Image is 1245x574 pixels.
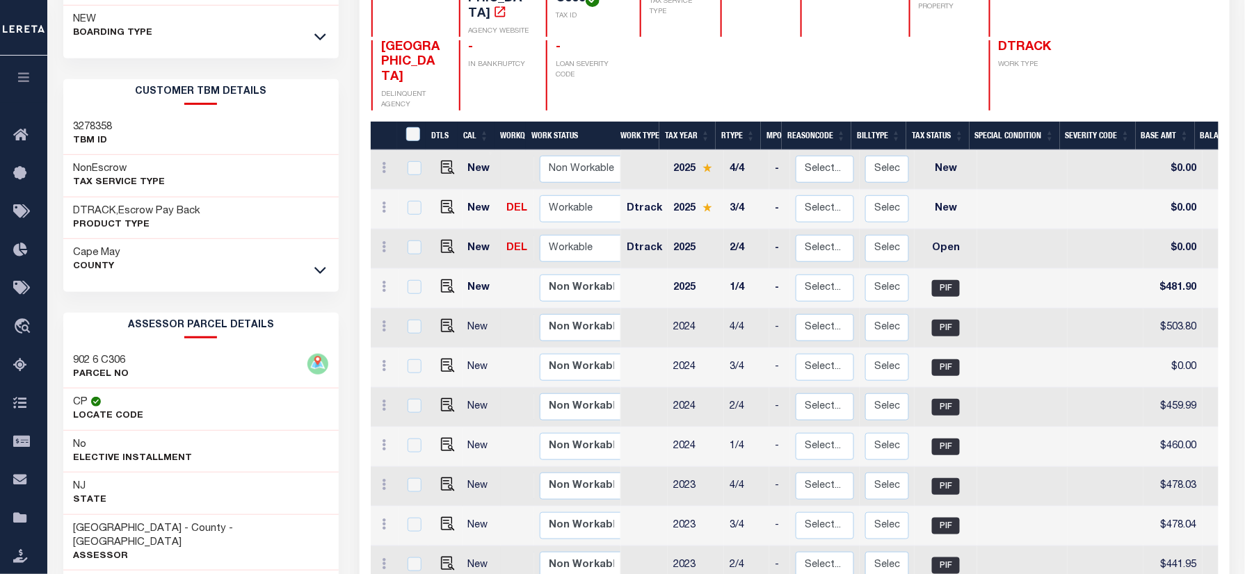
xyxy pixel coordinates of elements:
[1143,507,1203,546] td: $478.04
[74,162,166,176] h3: NonEscrow
[724,507,769,546] td: 3/4
[74,26,153,40] p: BOARDING TYPE
[915,150,977,190] td: New
[724,427,769,467] td: 1/4
[74,260,121,274] p: County
[668,427,724,467] td: 2024
[668,150,724,190] td: 2025
[932,518,960,534] span: PIF
[932,320,960,336] span: PIF
[668,229,724,269] td: 2025
[463,507,501,546] td: New
[74,479,107,493] h3: NJ
[668,190,724,229] td: 2025
[74,120,113,134] h3: 3278358
[381,41,440,83] span: [GEOGRAPHIC_DATA]
[724,467,769,507] td: 4/4
[74,354,129,368] h3: 902 6 C306
[1143,467,1203,507] td: $478.03
[526,122,620,150] th: Work Status
[74,176,166,190] p: Tax Service Type
[932,399,960,416] span: PIF
[724,388,769,427] td: 2/4
[724,309,769,348] td: 4/4
[381,90,442,110] p: DELINQUENT AGENCY
[761,122,782,150] th: MPO
[769,467,790,507] td: -
[932,280,960,297] span: PIF
[615,122,659,150] th: Work Type
[621,229,668,269] td: Dtrack
[769,427,790,467] td: -
[1143,427,1203,467] td: $460.00
[724,269,769,309] td: 1/4
[769,507,790,546] td: -
[668,269,724,309] td: 2025
[1060,122,1136,150] th: Severity Code: activate to sort column ascending
[668,467,724,507] td: 2023
[469,41,474,54] span: -
[74,204,201,218] h3: DTRACK,Escrow Pay Back
[970,122,1060,150] th: Special Condition: activate to sort column ascending
[506,204,527,213] a: DEL
[74,550,329,564] p: Assessor
[769,150,790,190] td: -
[932,478,960,495] span: PIF
[463,348,501,388] td: New
[702,203,712,212] img: Star.svg
[906,122,970,150] th: Tax Status: activate to sort column ascending
[458,122,495,150] th: CAL: activate to sort column ascending
[63,79,339,105] h2: CUSTOMER TBM DETAILS
[74,452,193,466] p: Elective Installment
[769,190,790,229] td: -
[724,190,769,229] td: 3/4
[769,348,790,388] td: -
[1143,388,1203,427] td: $459.99
[74,134,113,148] p: TBM ID
[668,309,724,348] td: 2024
[769,269,790,309] td: -
[74,218,201,232] p: Product Type
[932,359,960,376] span: PIF
[659,122,716,150] th: Tax Year: activate to sort column ascending
[621,190,668,229] td: Dtrack
[702,163,712,172] img: Star.svg
[769,388,790,427] td: -
[397,122,426,150] th: &nbsp;
[506,243,527,253] a: DEL
[469,26,529,37] p: AGENCY WEBSITE
[851,122,906,150] th: BillType: activate to sort column ascending
[668,388,724,427] td: 2024
[724,150,769,190] td: 4/4
[1143,269,1203,309] td: $481.90
[668,507,724,546] td: 2023
[74,13,153,26] h3: NEW
[769,309,790,348] td: -
[1136,122,1195,150] th: Base Amt: activate to sort column ascending
[463,309,501,348] td: New
[724,348,769,388] td: 3/4
[63,313,339,338] h2: ASSESSOR PARCEL DETAILS
[74,395,88,409] h3: CP
[495,122,526,150] th: WorkQ
[469,60,529,70] p: IN BANKRUPTCY
[74,438,87,452] h3: No
[915,229,977,269] td: Open
[371,122,397,150] th: &nbsp;&nbsp;&nbsp;&nbsp;&nbsp;&nbsp;&nbsp;&nbsp;&nbsp;&nbsp;
[668,348,724,388] td: 2024
[74,246,121,260] h3: Cape May
[463,269,501,309] td: New
[1143,309,1203,348] td: $503.80
[556,11,623,22] p: TAX ID
[724,229,769,269] td: 2/4
[999,60,1059,70] p: WORK TYPE
[556,60,623,81] p: LOAN SEVERITY CODE
[782,122,851,150] th: ReasonCode: activate to sort column ascending
[1143,190,1203,229] td: $0.00
[769,229,790,269] td: -
[463,467,501,507] td: New
[463,190,501,229] td: New
[463,427,501,467] td: New
[1143,229,1203,269] td: $0.00
[463,229,501,269] td: New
